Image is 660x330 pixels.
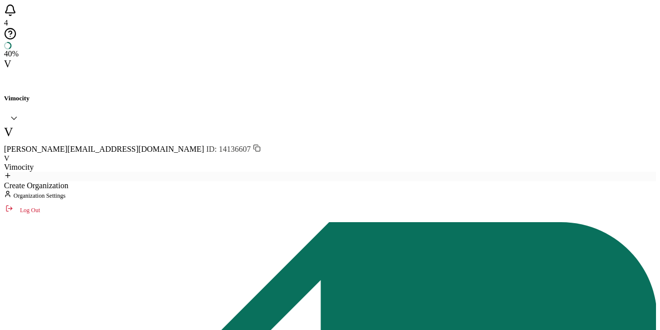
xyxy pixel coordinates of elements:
[4,125,13,139] span: V
[4,163,33,171] span: Vimocity
[4,94,656,102] h5: Vimocity
[20,207,40,214] a: Log Out
[4,18,656,27] div: 4
[4,145,204,153] span: [PERSON_NAME][EMAIL_ADDRESS][DOMAIN_NAME]
[4,58,11,69] span: V
[4,181,68,190] span: Create Organization
[206,145,261,153] span: ID: 14136607
[4,154,9,162] span: V
[4,49,18,58] span: 40%
[13,192,65,199] a: Organization Settings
